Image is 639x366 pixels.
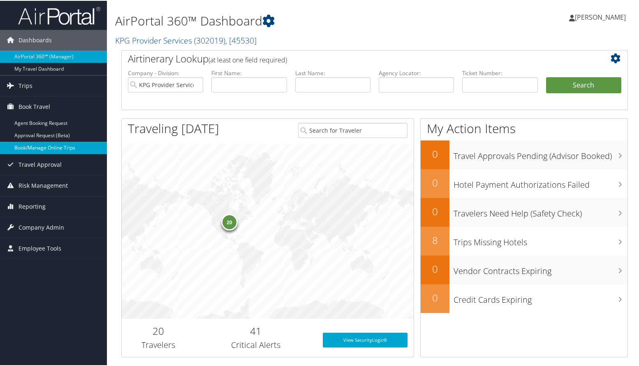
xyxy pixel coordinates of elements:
[115,34,257,45] a: KPG Provider Services
[379,68,454,76] label: Agency Locator:
[454,203,627,219] h3: Travelers Need Help (Safety Check)
[19,237,61,258] span: Employee Tools
[221,213,238,230] div: 20
[201,338,310,350] h3: Critical Alerts
[421,232,449,246] h2: 8
[454,174,627,190] h3: Hotel Payment Authorizations Failed
[323,332,408,347] a: View SecurityLogic®
[421,175,449,189] h2: 0
[421,290,449,304] h2: 0
[575,12,626,21] span: [PERSON_NAME]
[421,226,627,255] a: 8Trips Missing Hotels
[18,5,100,25] img: airportal-logo.png
[19,75,32,95] span: Trips
[569,4,634,29] a: [PERSON_NAME]
[128,68,203,76] label: Company - Division:
[19,154,62,174] span: Travel Approval
[295,68,370,76] label: Last Name:
[421,168,627,197] a: 0Hotel Payment Authorizations Failed
[208,55,287,64] span: (at least one field required)
[211,68,287,76] label: First Name:
[128,51,579,65] h2: Airtinerary Lookup
[19,216,64,237] span: Company Admin
[421,146,449,160] h2: 0
[19,29,52,50] span: Dashboards
[128,323,189,337] h2: 20
[298,122,407,137] input: Search for Traveler
[19,175,68,195] span: Risk Management
[421,140,627,168] a: 0Travel Approvals Pending (Advisor Booked)
[128,119,219,136] h1: Traveling [DATE]
[421,119,627,136] h1: My Action Items
[454,289,627,305] h3: Credit Cards Expiring
[115,12,461,29] h1: AirPortal 360™ Dashboard
[201,323,310,337] h2: 41
[421,204,449,218] h2: 0
[462,68,537,76] label: Ticket Number:
[225,34,257,45] span: , [ 45530 ]
[421,255,627,283] a: 0Vendor Contracts Expiring
[454,145,627,161] h3: Travel Approvals Pending (Advisor Booked)
[19,196,46,216] span: Reporting
[421,283,627,312] a: 0Credit Cards Expiring
[194,34,225,45] span: ( 302019 )
[454,260,627,276] h3: Vendor Contracts Expiring
[454,232,627,247] h3: Trips Missing Hotels
[128,338,189,350] h3: Travelers
[546,76,621,93] button: Search
[421,197,627,226] a: 0Travelers Need Help (Safety Check)
[421,261,449,275] h2: 0
[19,96,50,116] span: Book Travel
